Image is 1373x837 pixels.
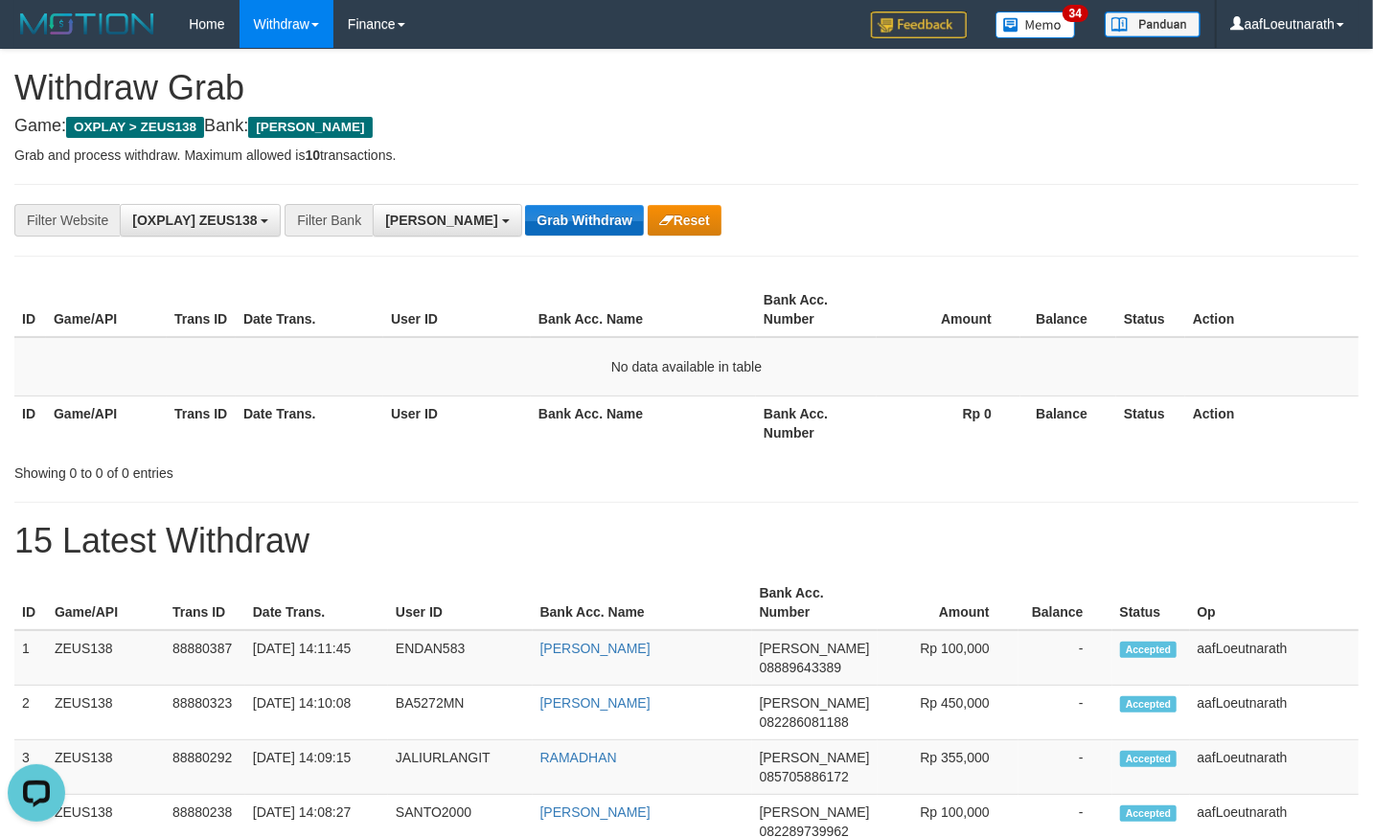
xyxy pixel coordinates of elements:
strong: 10 [305,147,320,163]
th: Amount [877,283,1020,337]
th: User ID [383,283,531,337]
td: 88880292 [165,740,245,795]
th: Balance [1018,576,1112,630]
th: Rp 0 [877,396,1020,450]
th: Balance [1020,396,1116,450]
td: - [1018,686,1112,740]
a: [PERSON_NAME] [540,641,651,656]
td: 88880323 [165,686,245,740]
td: [DATE] 14:09:15 [245,740,388,795]
span: [PERSON_NAME] [760,750,870,765]
th: Game/API [47,576,165,630]
span: Accepted [1120,805,1178,822]
th: Date Trans. [245,576,388,630]
td: ZEUS138 [47,686,165,740]
button: Reset [648,205,721,236]
a: RAMADHAN [540,750,617,765]
th: Bank Acc. Number [756,283,877,337]
th: Action [1185,396,1359,450]
div: Showing 0 to 0 of 0 entries [14,456,558,483]
span: [PERSON_NAME] [760,641,870,656]
td: ZEUS138 [47,740,165,795]
td: JALIURLANGIT [388,740,533,795]
td: No data available in table [14,337,1359,396]
td: [DATE] 14:10:08 [245,686,388,740]
th: Date Trans. [236,396,383,450]
th: Status [1116,396,1185,450]
td: Rp 355,000 [878,740,1018,795]
span: Accepted [1120,642,1178,658]
span: [PERSON_NAME] [760,695,870,711]
th: Bank Acc. Name [533,576,752,630]
th: Op [1190,576,1360,630]
th: Game/API [46,396,167,450]
button: [PERSON_NAME] [373,204,521,237]
th: Status [1116,283,1185,337]
td: - [1018,630,1112,686]
span: Copy 082286081188 to clipboard [760,714,849,730]
th: Trans ID [165,576,245,630]
button: [OXPLAY] ZEUS138 [120,204,281,237]
td: 88880387 [165,630,245,686]
td: aafLoeutnarath [1190,630,1360,686]
th: Bank Acc. Number [756,396,877,450]
td: 2 [14,686,47,740]
img: Button%20Memo.svg [995,11,1076,38]
td: 1 [14,630,47,686]
th: Game/API [46,283,167,337]
th: Bank Acc. Name [531,283,756,337]
span: Copy 08889643389 to clipboard [760,660,842,675]
th: ID [14,283,46,337]
th: Trans ID [167,396,236,450]
span: [PERSON_NAME] [248,117,372,138]
th: Balance [1020,283,1116,337]
th: User ID [388,576,533,630]
h1: Withdraw Grab [14,69,1359,107]
td: ZEUS138 [47,630,165,686]
th: ID [14,576,47,630]
a: [PERSON_NAME] [540,804,651,820]
span: 34 [1063,5,1088,22]
td: aafLoeutnarath [1190,686,1360,740]
span: Accepted [1120,751,1178,767]
td: Rp 450,000 [878,686,1018,740]
td: 3 [14,740,47,795]
th: Amount [878,576,1018,630]
th: ID [14,396,46,450]
th: User ID [383,396,531,450]
span: [OXPLAY] ZEUS138 [132,213,257,228]
th: Bank Acc. Name [531,396,756,450]
a: [PERSON_NAME] [540,695,651,711]
td: ENDAN583 [388,630,533,686]
button: Grab Withdraw [525,205,643,236]
td: BA5272MN [388,686,533,740]
span: Copy 085705886172 to clipboard [760,769,849,784]
img: Feedback.jpg [871,11,967,38]
td: Rp 100,000 [878,630,1018,686]
td: aafLoeutnarath [1190,740,1360,795]
button: Open LiveChat chat widget [8,8,65,65]
h1: 15 Latest Withdraw [14,522,1359,560]
th: Date Trans. [236,283,383,337]
h4: Game: Bank: [14,117,1359,136]
th: Trans ID [167,283,236,337]
th: Status [1112,576,1190,630]
span: [PERSON_NAME] [385,213,497,228]
p: Grab and process withdraw. Maximum allowed is transactions. [14,146,1359,165]
div: Filter Bank [285,204,373,237]
span: OXPLAY > ZEUS138 [66,117,204,138]
span: [PERSON_NAME] [760,804,870,820]
img: panduan.png [1105,11,1201,37]
div: Filter Website [14,204,120,237]
img: MOTION_logo.png [14,10,160,38]
th: Bank Acc. Number [752,576,878,630]
span: Accepted [1120,696,1178,713]
th: Action [1185,283,1359,337]
td: [DATE] 14:11:45 [245,630,388,686]
td: - [1018,740,1112,795]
